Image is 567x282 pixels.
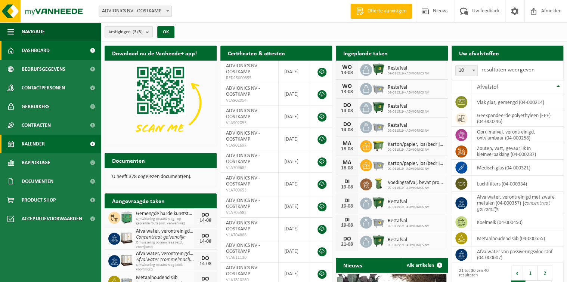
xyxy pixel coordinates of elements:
[388,167,444,171] span: 02-011519 - ADVIONICS NV
[471,192,564,214] td: afvalwater, verontreinigd met zware metalen (04-000357) |
[198,233,213,239] div: DO
[372,63,385,76] img: WB-1100-HPE-GN-01
[220,46,292,60] h2: Certificaten & attesten
[340,179,354,185] div: DI
[350,4,412,19] a: Offerte aanvragen
[388,142,444,148] span: Karton/papier, los (bedrijven)
[456,65,477,76] span: 10
[388,186,444,190] span: 02-011519 - ADVIONICS NV
[226,198,260,209] span: ADVIONICS NV - OOSTKAMP
[226,75,273,81] span: RED25000355
[388,243,429,248] span: 02-011519 - ADVIONICS NV
[372,196,385,209] img: WB-1100-HPE-GN-01
[105,61,217,145] img: Download de VHEPlus App
[471,94,564,110] td: vlak glas, gemengd (04-000214)
[136,240,194,249] span: Omwisseling op aanvraag (excl. voorrijkost)
[340,166,354,171] div: 18-08
[22,41,50,60] span: Dashboard
[198,255,213,261] div: DO
[22,22,45,41] span: Navigatie
[226,255,273,261] span: VLA611130
[340,70,354,76] div: 13-08
[388,224,429,229] span: 02-011519 - ADVIONICS NV
[340,242,354,247] div: 21-08
[157,26,174,38] button: OK
[340,198,354,204] div: DI
[105,26,153,37] button: Vestigingen(3/3)
[388,129,429,133] span: 02-011519 - ADVIONICS NV
[226,175,260,187] span: ADVIONICS NV - OOSTKAMP
[99,6,171,16] span: ADVIONICS NV - OOSTKAMP
[372,177,385,190] img: WB-0140-HPE-GN-50
[372,139,385,152] img: WB-1100-HPE-GN-50
[226,63,260,75] span: ADVIONICS NV - OOSTKAMP
[136,229,194,235] span: Afvalwater, verontreinigd met zware metalen
[22,135,45,153] span: Kalender
[388,91,429,95] span: 02-011519 - ADVIONICS NV
[136,217,194,226] span: Omwisseling op aanvraag - op geplande route (incl. verwerking)
[136,235,186,240] i: Concentraat galvanolijn
[226,187,273,193] span: VLA709653
[226,108,260,120] span: ADVIONICS NV - OOSTKAMP
[340,185,354,190] div: 19-08
[22,172,53,191] span: Documenten
[226,120,273,126] span: VLA902055
[22,97,50,116] span: Gebruikers
[340,204,354,209] div: 19-08
[452,46,506,60] h2: Uw afvalstoffen
[471,127,564,143] td: opruimafval, verontreinigd, ontvlambaar (04-000258)
[388,237,429,243] span: Restafval
[340,64,354,70] div: WO
[109,27,143,38] span: Vestigingen
[133,30,143,34] count: (3/3)
[471,176,564,192] td: luchtfilters (04-000334)
[105,153,152,168] h2: Documenten
[372,82,385,95] img: WB-2500-GAL-GY-01
[372,215,385,228] img: WB-2500-GAL-GY-01
[22,60,65,79] span: Bedrijfsgegevens
[537,266,552,281] button: 2
[388,85,429,91] span: Restafval
[372,158,385,171] img: WB-2500-GAL-GY-01
[340,122,354,128] div: DO
[372,235,385,247] img: WB-1100-HPE-GN-01
[471,246,564,263] td: afvalwater van passiveringsvloeistof (04-000607)
[198,276,213,282] div: DO
[105,46,204,60] h2: Download nu de Vanheede+ app!
[279,240,310,263] td: [DATE]
[388,123,429,129] span: Restafval
[226,153,260,165] span: ADVIONICS NV - OOSTKAMP
[477,84,498,90] span: Afvalstof
[226,142,273,148] span: VLA901697
[198,261,213,267] div: 14-08
[136,257,196,263] i: Afvalwater trommelmachine
[471,160,564,176] td: medisch glas (04-000321)
[99,6,172,17] span: ADVIONICS NV - OOSTKAMP
[477,200,550,212] i: concentraat galvanolijn
[226,131,260,142] span: ADVIONICS NV - OOSTKAMP
[340,102,354,108] div: DO
[471,110,564,127] td: geëxpandeerde polyethyleen (EPE) (04-000246)
[388,218,429,224] span: Restafval
[471,214,564,230] td: koelmelk (04-000450)
[336,46,395,60] h2: Ingeplande taken
[226,98,273,104] span: VLA902054
[340,223,354,228] div: 19-08
[198,239,213,244] div: 14-08
[340,89,354,95] div: 13-08
[120,232,133,244] img: PB-IC-1000-HPE-00-02
[455,65,478,76] span: 10
[22,209,82,228] span: Acceptatievoorwaarden
[226,232,273,238] span: VLA704886
[372,120,385,133] img: WB-2500-GAL-GY-01
[105,193,172,208] h2: Aangevraagde taken
[279,195,310,218] td: [DATE]
[136,211,194,217] span: Gemengde harde kunststoffen (pe, pp en pvc), recycleerbaar (industrieel)
[340,108,354,114] div: 14-08
[340,160,354,166] div: MA
[471,230,564,246] td: metaalhoudend slib (04-000555)
[366,7,408,15] span: Offerte aanvragen
[226,243,260,254] span: ADVIONICS NV - OOSTKAMP
[198,212,213,218] div: DO
[401,258,447,273] a: Alle artikelen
